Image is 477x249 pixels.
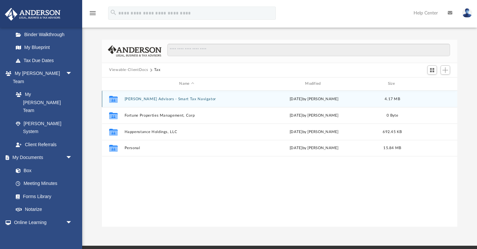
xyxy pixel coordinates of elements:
[154,67,161,73] button: Tax
[109,67,148,73] button: Viewable-ClientDocs
[9,41,79,54] a: My Blueprint
[9,164,76,177] a: Box
[125,146,249,150] button: Personal
[408,81,454,87] div: id
[125,129,249,134] button: Happenstance Holdings, LLC
[385,97,400,101] span: 4.17 MB
[252,81,376,87] div: Modified
[125,113,249,117] button: Fortune Properties Management, Corp
[252,112,376,118] div: [DATE] by [PERSON_NAME]
[5,216,79,229] a: Online Learningarrow_drop_down
[5,151,79,164] a: My Documentsarrow_drop_down
[89,12,97,17] a: menu
[9,88,76,117] a: My [PERSON_NAME] Team
[441,65,450,75] button: Add
[167,44,450,56] input: Search files and folders
[9,177,79,190] a: Meeting Minutes
[125,97,249,101] button: [PERSON_NAME] Advisors - Smart Tax Navigator
[379,81,406,87] div: Size
[110,9,117,16] i: search
[9,138,79,151] a: Client Referrals
[9,203,79,216] a: Notarize
[427,65,437,75] button: Switch to Grid View
[3,8,62,21] img: Anderson Advisors Platinum Portal
[66,67,79,80] span: arrow_drop_down
[252,145,376,151] div: [DATE] by [PERSON_NAME]
[252,96,376,102] div: [DATE] by [PERSON_NAME]
[66,151,79,165] span: arrow_drop_down
[383,146,401,150] span: 15.84 MB
[66,216,79,229] span: arrow_drop_down
[102,91,457,227] div: grid
[9,190,76,203] a: Forms Library
[105,81,121,87] div: id
[124,81,249,87] div: Name
[387,113,398,117] span: 0 Byte
[9,54,82,67] a: Tax Due Dates
[252,129,376,135] div: [DATE] by [PERSON_NAME]
[383,130,402,133] span: 692.45 KB
[89,9,97,17] i: menu
[462,8,472,18] img: User Pic
[9,117,79,138] a: [PERSON_NAME] System
[5,67,79,88] a: My [PERSON_NAME] Teamarrow_drop_down
[9,28,82,41] a: Binder Walkthrough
